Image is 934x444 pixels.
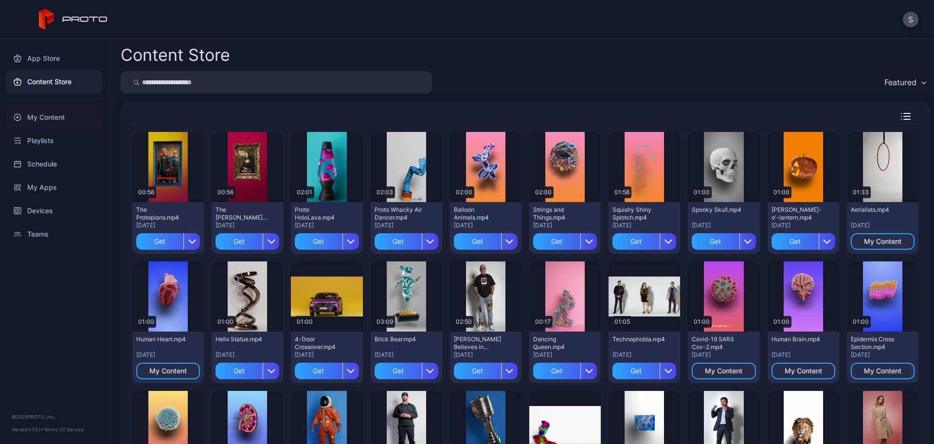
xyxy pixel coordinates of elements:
[533,206,587,222] div: Strings and Things.mp4
[864,238,901,245] div: My Content
[136,335,190,343] div: Human Heart.mp4
[612,351,676,359] div: [DATE]
[454,363,501,379] div: Get
[375,233,438,250] button: Get
[612,222,676,229] div: [DATE]
[136,351,200,359] div: [DATE]
[772,233,835,250] button: Get
[6,176,103,199] a: My Apps
[6,129,103,152] a: Playlists
[295,206,348,222] div: Proto HoloLava.mp4
[295,363,359,379] button: Get
[692,363,755,379] button: My Content
[375,335,428,343] div: Brick Bear.mp4
[612,206,666,222] div: Squishy Shiny Splotch.mp4
[705,367,742,375] div: My Content
[612,335,666,343] div: Technophobia.mp4
[533,335,587,351] div: Dancing Queen.mp4
[12,426,44,432] span: Version 1.13.1 •
[851,206,904,214] div: Aerialists.mp4
[454,233,501,250] div: Get
[6,222,103,246] a: Teams
[121,47,230,63] div: Content Store
[533,363,580,379] div: Get
[692,351,755,359] div: [DATE]
[216,335,269,343] div: Helix Statue.mp4
[884,77,916,87] div: Featured
[772,335,825,343] div: Human Brain.mp4
[375,351,438,359] div: [DATE]
[772,206,825,222] div: Jack-o'-lantern.mp4
[454,206,507,222] div: Balloon Animals.mp4
[6,106,103,129] a: My Content
[375,363,422,379] div: Get
[692,233,755,250] button: Get
[533,222,597,229] div: [DATE]
[6,199,103,222] div: Devices
[6,70,103,93] a: Content Store
[149,367,187,375] div: My Content
[851,351,915,359] div: [DATE]
[692,233,739,250] div: Get
[375,233,422,250] div: Get
[295,233,342,250] div: Get
[772,222,835,229] div: [DATE]
[216,206,269,222] div: The Mona Lisa.mp4
[375,363,438,379] button: Get
[136,233,183,250] div: Get
[216,222,279,229] div: [DATE]
[136,206,190,222] div: The Protopians.mp4
[785,367,822,375] div: My Content
[851,335,904,351] div: Epidermis Cross Section.mp4
[295,351,359,359] div: [DATE]
[851,233,915,250] button: My Content
[216,233,263,250] div: Get
[216,363,279,379] button: Get
[454,222,518,229] div: [DATE]
[6,47,103,70] a: App Store
[533,351,597,359] div: [DATE]
[772,233,819,250] div: Get
[136,233,200,250] button: Get
[295,222,359,229] div: [DATE]
[375,206,428,222] div: Proto Whacky Air Dancer.mp4
[6,152,103,176] a: Schedule
[692,335,745,351] div: Covid-19 SARS Cov-2.mp4
[612,363,676,379] button: Get
[851,222,915,229] div: [DATE]
[880,71,930,93] button: Featured
[216,233,279,250] button: Get
[454,233,518,250] button: Get
[772,351,835,359] div: [DATE]
[136,363,200,379] button: My Content
[692,222,755,229] div: [DATE]
[533,363,597,379] button: Get
[612,233,660,250] div: Get
[772,363,835,379] button: My Content
[851,363,915,379] button: My Content
[864,367,901,375] div: My Content
[295,363,342,379] div: Get
[136,222,200,229] div: [DATE]
[216,363,263,379] div: Get
[692,206,745,214] div: Spooky Skull.mp4
[454,335,507,351] div: Howie Mandel Believes in Proto.mp4
[216,351,279,359] div: [DATE]
[612,233,676,250] button: Get
[454,351,518,359] div: [DATE]
[295,233,359,250] button: Get
[533,233,597,250] button: Get
[375,222,438,229] div: [DATE]
[12,413,97,421] div: © 2025 PROTO, Inc.
[454,363,518,379] button: Get
[903,12,918,27] button: S
[295,335,348,351] div: 4-Door Crossover.mp4
[612,363,660,379] div: Get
